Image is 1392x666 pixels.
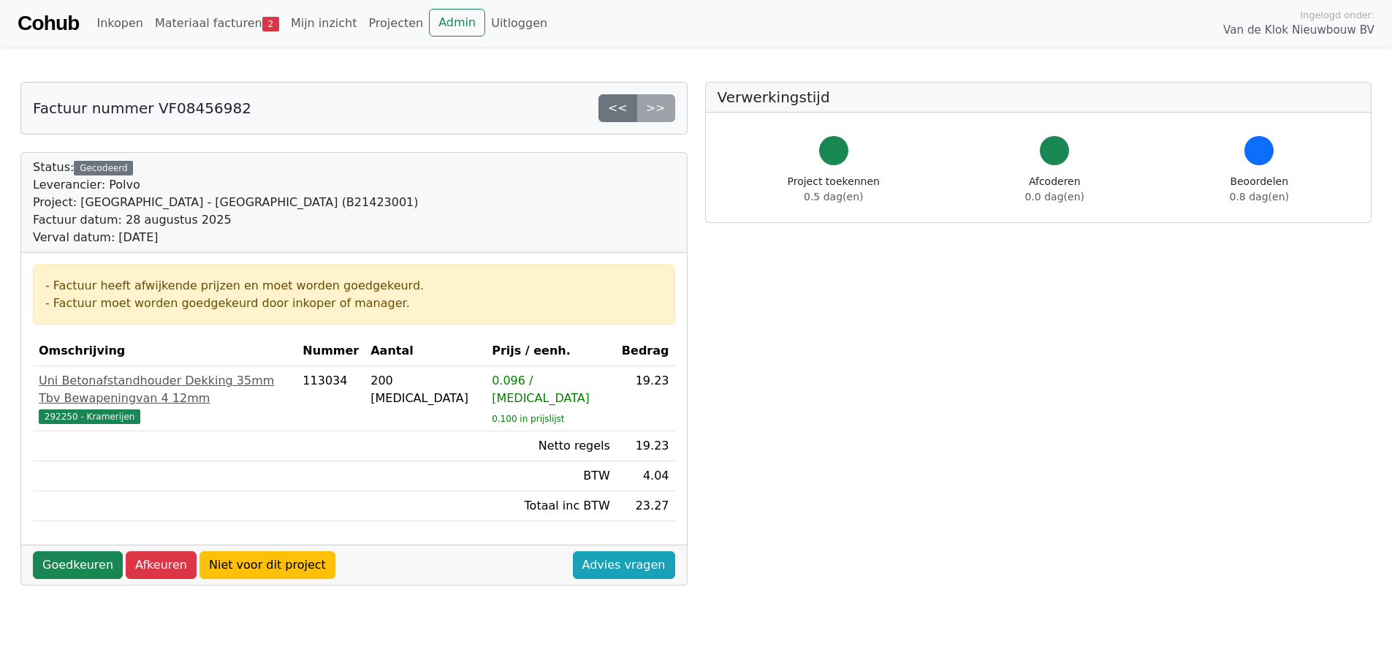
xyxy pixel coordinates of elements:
[1025,174,1084,205] div: Afcoderen
[149,9,285,38] a: Materiaal facturen2
[362,9,429,38] a: Projecten
[486,491,616,521] td: Totaal inc BTW
[365,336,486,366] th: Aantal
[18,6,79,41] a: Cohub
[616,461,675,491] td: 4.04
[33,211,419,229] div: Factuur datum: 28 augustus 2025
[45,295,663,312] div: - Factuur moet worden goedgekeurd door inkoper of manager.
[33,194,419,211] div: Project: [GEOGRAPHIC_DATA] - [GEOGRAPHIC_DATA] (B21423001)
[804,191,863,203] span: 0.5 dag(en)
[33,229,419,246] div: Verval datum: [DATE]
[492,414,564,424] sub: 0.100 in prijslijst
[74,161,133,175] div: Gecodeerd
[39,372,291,425] a: Uni Betonafstandhouder Dekking 35mm Tbv Bewapeningvan 4 12mm292250 - Kramerijen
[573,551,675,579] a: Advies vragen
[33,99,251,117] h5: Factuur nummer VF08456982
[485,9,553,38] a: Uitloggen
[788,174,880,205] div: Project toekennen
[33,336,297,366] th: Omschrijving
[1025,191,1084,203] span: 0.0 dag(en)
[718,88,1360,106] h5: Verwerkingstijd
[492,372,610,407] div: 0.096 / [MEDICAL_DATA]
[486,461,616,491] td: BTW
[199,551,335,579] a: Niet voor dit project
[91,9,148,38] a: Inkopen
[1230,191,1289,203] span: 0.8 dag(en)
[45,277,663,295] div: - Factuur heeft afwijkende prijzen en moet worden goedgekeurd.
[616,491,675,521] td: 23.27
[262,17,279,31] span: 2
[1223,22,1374,39] span: Van de Klok Nieuwbouw BV
[285,9,363,38] a: Mijn inzicht
[33,176,419,194] div: Leverancier: Polvo
[616,366,675,431] td: 19.23
[297,366,365,431] td: 113034
[598,94,637,122] a: <<
[33,551,123,579] a: Goedkeuren
[429,9,485,37] a: Admin
[616,431,675,461] td: 19.23
[1230,174,1289,205] div: Beoordelen
[126,551,197,579] a: Afkeuren
[616,336,675,366] th: Bedrag
[297,336,365,366] th: Nummer
[1300,8,1374,22] span: Ingelogd onder:
[39,372,291,407] div: Uni Betonafstandhouder Dekking 35mm Tbv Bewapeningvan 4 12mm
[486,431,616,461] td: Netto regels
[486,336,616,366] th: Prijs / eenh.
[370,372,480,407] div: 200 [MEDICAL_DATA]
[33,159,419,246] div: Status:
[39,409,140,424] span: 292250 - Kramerijen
